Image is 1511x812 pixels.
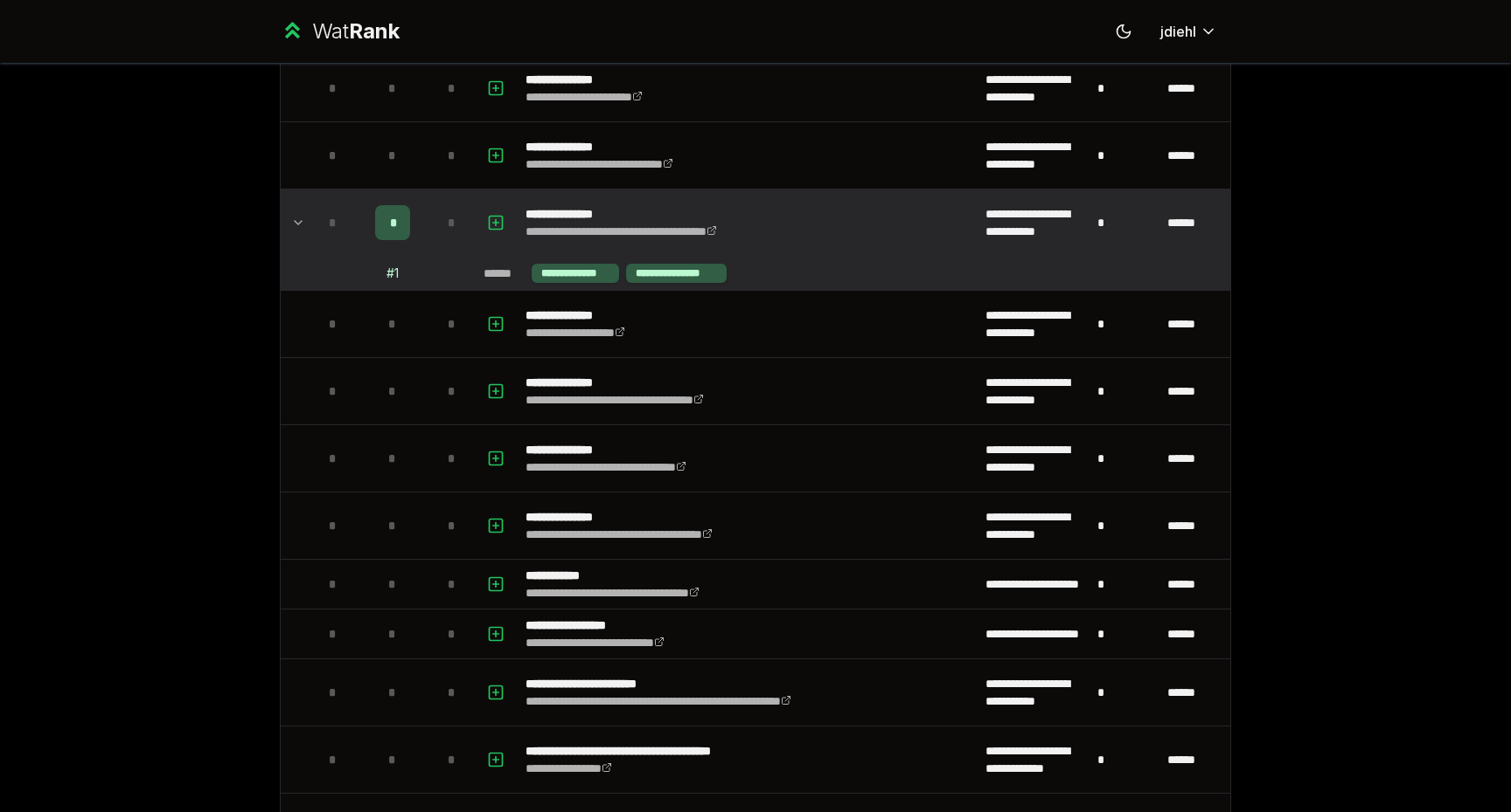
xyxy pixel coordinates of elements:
span: Rank [349,18,400,44]
div: Wat [312,17,400,45]
a: WatRank [280,17,400,45]
span: jdiehl [1160,21,1196,42]
button: jdiehl [1146,16,1231,47]
div: # 1 [386,265,399,282]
